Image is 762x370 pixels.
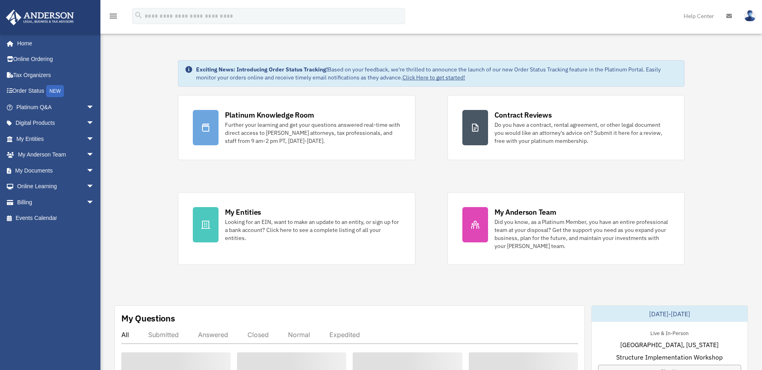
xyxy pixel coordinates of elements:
span: arrow_drop_down [86,194,102,211]
a: Platinum Q&Aarrow_drop_down [6,99,106,115]
a: Online Learningarrow_drop_down [6,179,106,195]
a: Click Here to get started! [402,74,465,81]
div: Expedited [329,331,360,339]
div: Did you know, as a Platinum Member, you have an entire professional team at your disposal? Get th... [494,218,670,250]
a: Billingarrow_drop_down [6,194,106,210]
div: Looking for an EIN, want to make an update to an entity, or sign up for a bank account? Click her... [225,218,400,242]
a: menu [108,14,118,21]
span: arrow_drop_down [86,99,102,116]
div: All [121,331,129,339]
div: My Anderson Team [494,207,556,217]
span: arrow_drop_down [86,163,102,179]
span: arrow_drop_down [86,179,102,195]
a: Home [6,35,102,51]
div: Normal [288,331,310,339]
strong: Exciting News: Introducing Order Status Tracking! [196,66,328,73]
span: arrow_drop_down [86,147,102,163]
div: My Entities [225,207,261,217]
div: Live & In-Person [644,328,695,337]
div: Based on your feedback, we're thrilled to announce the launch of our new Order Status Tracking fe... [196,65,678,81]
div: NEW [46,85,64,97]
div: My Questions [121,312,175,324]
div: Answered [198,331,228,339]
a: Online Ordering [6,51,106,67]
a: Tax Organizers [6,67,106,83]
div: Do you have a contract, rental agreement, or other legal document you would like an attorney's ad... [494,121,670,145]
a: Events Calendar [6,210,106,226]
span: arrow_drop_down [86,131,102,147]
div: Further your learning and get your questions answered real-time with direct access to [PERSON_NAM... [225,121,400,145]
div: Contract Reviews [494,110,552,120]
img: Anderson Advisors Platinum Portal [4,10,76,25]
a: Order StatusNEW [6,83,106,100]
a: Contract Reviews Do you have a contract, rental agreement, or other legal document you would like... [447,95,685,160]
a: My Documentsarrow_drop_down [6,163,106,179]
span: Structure Implementation Workshop [616,352,723,362]
i: menu [108,11,118,21]
span: [GEOGRAPHIC_DATA], [US_STATE] [620,340,719,350]
a: My Entities Looking for an EIN, want to make an update to an entity, or sign up for a bank accoun... [178,192,415,265]
span: arrow_drop_down [86,115,102,132]
a: My Anderson Teamarrow_drop_down [6,147,106,163]
img: User Pic [744,10,756,22]
a: Digital Productsarrow_drop_down [6,115,106,131]
i: search [134,11,143,20]
div: Submitted [148,331,179,339]
div: Closed [247,331,269,339]
div: Platinum Knowledge Room [225,110,314,120]
div: [DATE]-[DATE] [592,306,748,322]
a: My Entitiesarrow_drop_down [6,131,106,147]
a: Platinum Knowledge Room Further your learning and get your questions answered real-time with dire... [178,95,415,160]
a: My Anderson Team Did you know, as a Platinum Member, you have an entire professional team at your... [447,192,685,265]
